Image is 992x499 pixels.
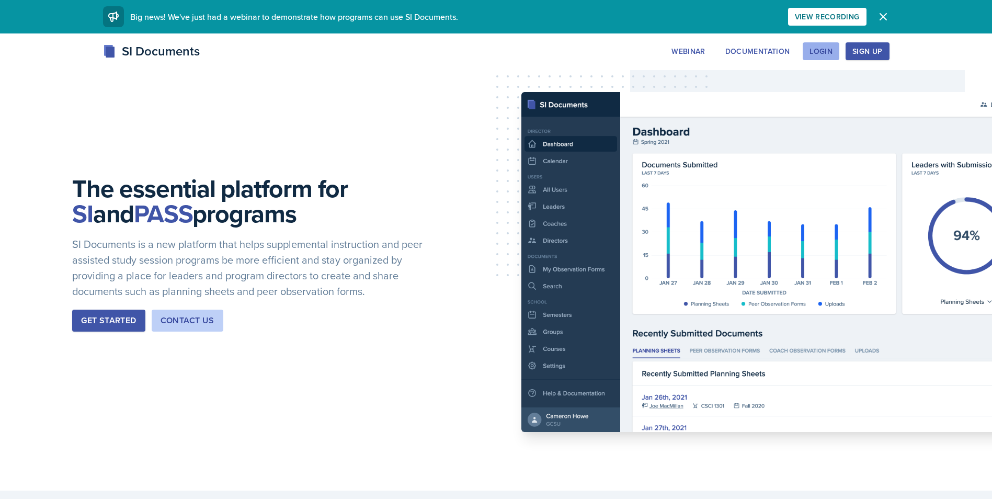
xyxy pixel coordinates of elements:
button: View Recording [788,8,866,26]
div: Login [809,47,833,55]
div: SI Documents [103,42,200,61]
div: Sign Up [852,47,882,55]
div: Webinar [671,47,705,55]
button: Login [803,42,839,60]
button: Contact Us [152,310,223,332]
span: Big news! We've just had a webinar to demonstrate how programs can use SI Documents. [130,11,458,22]
div: Documentation [725,47,790,55]
button: Webinar [665,42,712,60]
div: Get Started [81,314,136,327]
div: View Recording [795,13,860,21]
div: Contact Us [161,314,214,327]
button: Get Started [72,310,145,332]
button: Documentation [719,42,797,60]
button: Sign Up [846,42,889,60]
